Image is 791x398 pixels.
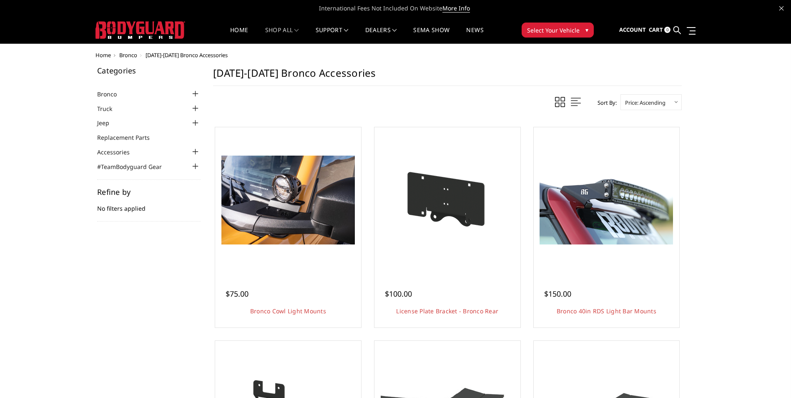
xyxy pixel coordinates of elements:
a: Dealers [365,27,397,43]
a: Account [619,19,646,41]
a: Bronco [119,51,137,59]
a: Mounting bracket included to relocate license plate to spare tire, just above rear camera [377,129,518,271]
span: $100.00 [385,289,412,299]
a: Replacement Parts [97,133,160,142]
a: Cart 0 [649,19,670,41]
img: Bronco Cowl Light Mounts [221,156,355,244]
span: Cart [649,26,663,33]
span: ▾ [585,25,588,34]
h5: Categories [97,67,201,74]
a: SEMA Show [413,27,449,43]
h1: [DATE]-[DATE] Bronco Accessories [213,67,682,86]
a: #TeamBodyguard Gear [97,162,172,171]
a: shop all [265,27,299,43]
span: [DATE]-[DATE] Bronco Accessories [146,51,228,59]
a: Bronco Cowl Light Mounts Bronco Cowl Light Mounts [217,129,359,271]
a: More Info [442,4,470,13]
a: Truck [97,104,123,113]
img: Mounting bracket included to relocate license plate to spare tire, just above rear camera [381,163,514,238]
span: Select Your Vehicle [527,26,580,35]
a: Bronco 40in RDS Light Bar Mounts [557,307,656,315]
a: Bronco Cowl Light Mounts [250,307,326,315]
a: News [466,27,483,43]
a: Support [316,27,349,43]
h5: Refine by [97,188,201,196]
button: Select Your Vehicle [522,23,594,38]
img: BODYGUARD BUMPERS [95,21,185,39]
a: Home [95,51,111,59]
div: No filters applied [97,188,201,222]
img: Bronco 40in RDS Light Bar Mounts [540,156,673,244]
a: Home [230,27,248,43]
a: Jeep [97,118,120,127]
a: License Plate Bracket - Bronco Rear [396,307,498,315]
span: $75.00 [226,289,249,299]
a: Bronco 40in RDS Light Bar Mounts Bronco 40in RDS Light Bar Mounts [536,129,678,271]
span: $150.00 [544,289,571,299]
label: Sort By: [593,96,617,109]
span: Account [619,26,646,33]
span: 0 [664,27,670,33]
a: Accessories [97,148,140,156]
a: Bronco [97,90,127,98]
